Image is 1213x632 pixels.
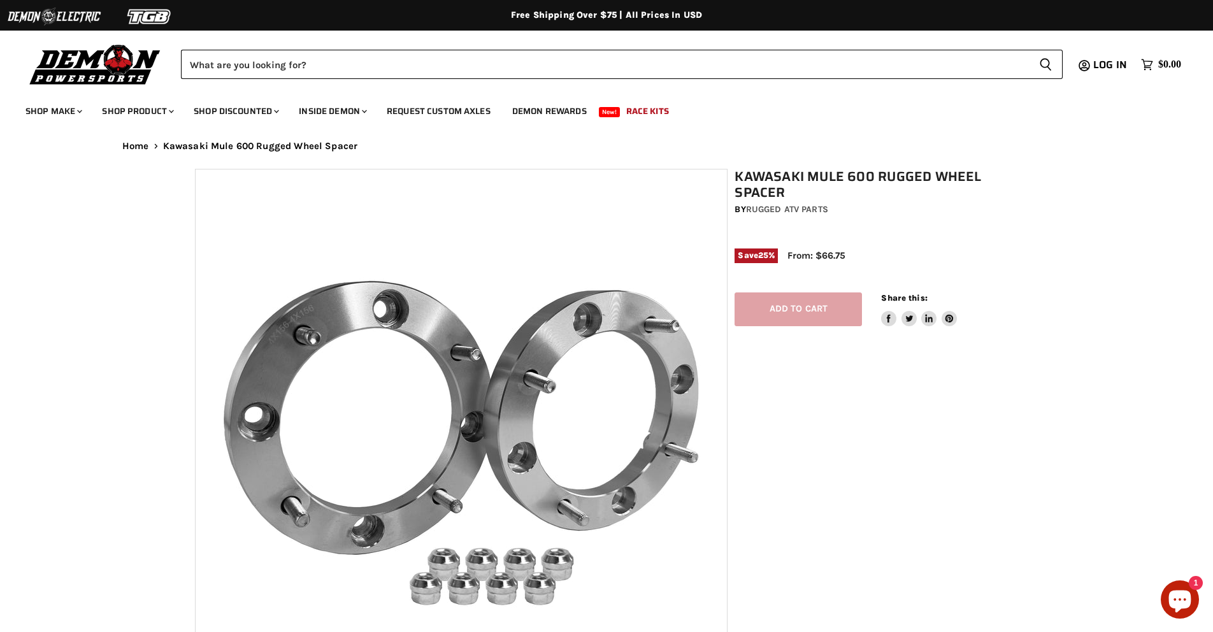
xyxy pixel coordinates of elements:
[503,98,596,124] a: Demon Rewards
[881,293,927,303] span: Share this:
[758,250,768,260] span: 25
[102,4,197,29] img: TGB Logo 2
[97,141,1116,152] nav: Breadcrumbs
[617,98,678,124] a: Race Kits
[787,250,845,261] span: From: $66.75
[1158,59,1181,71] span: $0.00
[735,169,1025,201] h1: Kawasaki Mule 600 Rugged Wheel Spacer
[735,203,1025,217] div: by
[16,93,1178,124] ul: Main menu
[25,41,165,87] img: Demon Powersports
[735,248,778,262] span: Save %
[97,10,1116,21] div: Free Shipping Over $75 | All Prices In USD
[599,107,621,117] span: New!
[377,98,500,124] a: Request Custom Axles
[163,141,358,152] span: Kawasaki Mule 600 Rugged Wheel Spacer
[1093,57,1127,73] span: Log in
[1029,50,1063,79] button: Search
[746,204,828,215] a: Rugged ATV Parts
[181,50,1063,79] form: Product
[122,141,149,152] a: Home
[289,98,375,124] a: Inside Demon
[181,50,1029,79] input: Search
[1087,59,1135,71] a: Log in
[1135,55,1188,74] a: $0.00
[1157,580,1203,622] inbox-online-store-chat: Shopify online store chat
[184,98,287,124] a: Shop Discounted
[6,4,102,29] img: Demon Electric Logo 2
[881,292,957,326] aside: Share this:
[92,98,182,124] a: Shop Product
[16,98,90,124] a: Shop Make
